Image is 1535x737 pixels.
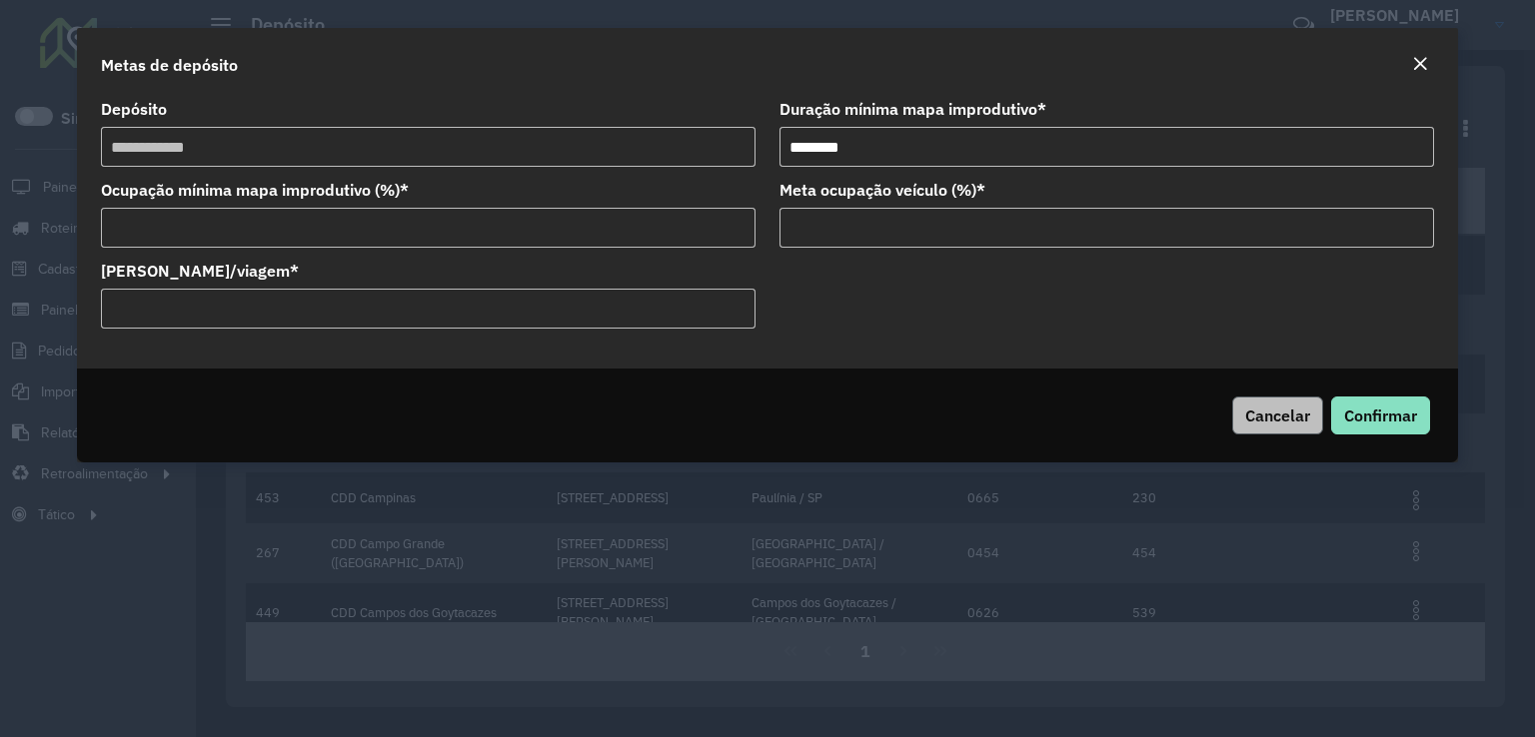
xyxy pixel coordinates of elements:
[1344,405,1417,425] span: Confirmar
[101,53,238,77] h4: Metas de depósito
[1412,56,1428,72] em: Fechar
[1245,405,1310,425] span: Cancelar
[1406,52,1434,78] button: Close
[101,97,167,121] label: Depósito
[1232,396,1323,434] button: Cancelar
[779,178,985,202] label: Meta ocupação veículo (%)
[101,259,299,283] label: [PERSON_NAME]/viagem
[1331,396,1430,434] button: Confirmar
[101,178,409,202] label: Ocupação mínima mapa improdutivo (%)
[779,97,1046,121] label: Duração mínima mapa improdutivo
